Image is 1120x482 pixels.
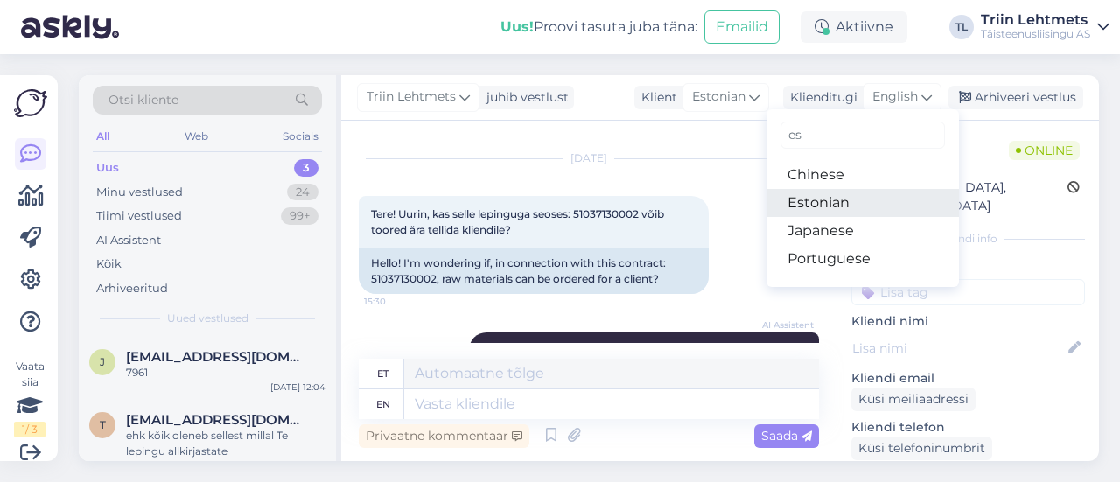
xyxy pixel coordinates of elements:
[704,10,780,44] button: Emailid
[851,437,992,460] div: Küsi telefoninumbrit
[371,207,667,236] span: Tere! Uurin, kas selle lepinguga seoses: 51037130002 võib toored ära tellida kliendile?
[783,88,857,107] div: Klienditugi
[96,159,119,177] div: Uus
[287,184,318,201] div: 24
[766,245,959,273] a: Portuguese
[377,359,388,388] div: et
[108,91,178,109] span: Otsi kliente
[96,280,168,297] div: Arhiveeritud
[14,89,47,117] img: Askly Logo
[949,15,974,39] div: TL
[14,359,45,437] div: Vaata siia
[748,318,814,332] span: AI Assistent
[294,159,318,177] div: 3
[872,87,918,107] span: English
[981,13,1109,41] a: Triin LehtmetsTäisteenusliisingu AS
[851,388,976,411] div: Küsi meiliaadressi
[359,150,819,166] div: [DATE]
[376,389,390,419] div: en
[96,232,161,249] div: AI Assistent
[100,418,106,431] span: t
[1009,141,1080,160] span: Online
[851,369,1085,388] p: Kliendi email
[96,255,122,273] div: Kõik
[761,428,812,444] span: Saada
[96,184,183,201] div: Minu vestlused
[692,87,745,107] span: Estonian
[281,207,318,225] div: 99+
[126,365,325,381] div: 7961
[780,122,945,149] input: Kirjuta, millist tag'i otsid
[279,125,322,148] div: Socials
[364,295,430,308] span: 15:30
[367,87,456,107] span: Triin Lehtmets
[766,161,959,189] a: Chinese
[801,11,907,43] div: Aktiivne
[500,18,534,35] b: Uus!
[851,231,1085,247] div: Kliendi info
[852,339,1065,358] input: Lisa nimi
[96,207,182,225] div: Tiimi vestlused
[851,312,1085,331] p: Kliendi nimi
[851,257,1085,276] p: Kliendi tag'id
[126,412,308,428] span: treskanor.ou@gmail.com
[126,349,308,365] span: jevgenija.miloserdova@tele2.com
[851,418,1085,437] p: Kliendi telefon
[948,86,1083,109] div: Arhiveeri vestlus
[14,422,45,437] div: 1 / 3
[274,459,325,472] div: [DATE] 11:52
[181,125,212,148] div: Web
[981,27,1090,41] div: Täisteenusliisingu AS
[93,125,113,148] div: All
[981,13,1090,27] div: Triin Lehtmets
[857,178,1067,215] div: [GEOGRAPHIC_DATA], [GEOGRAPHIC_DATA]
[851,279,1085,305] input: Lisa tag
[359,424,529,448] div: Privaatne kommentaar
[766,217,959,245] a: Japanese
[479,88,569,107] div: juhib vestlust
[359,248,709,294] div: Hello! I'm wondering if, in connection with this contract: 51037130002, raw materials can be orde...
[500,17,697,38] div: Proovi tasuta juba täna:
[100,355,105,368] span: j
[167,311,248,326] span: Uued vestlused
[270,381,325,394] div: [DATE] 12:04
[766,189,959,217] a: Estonian
[126,428,325,459] div: ehk kõik oleneb sellest millal Te lepingu allkirjastate
[634,88,677,107] div: Klient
